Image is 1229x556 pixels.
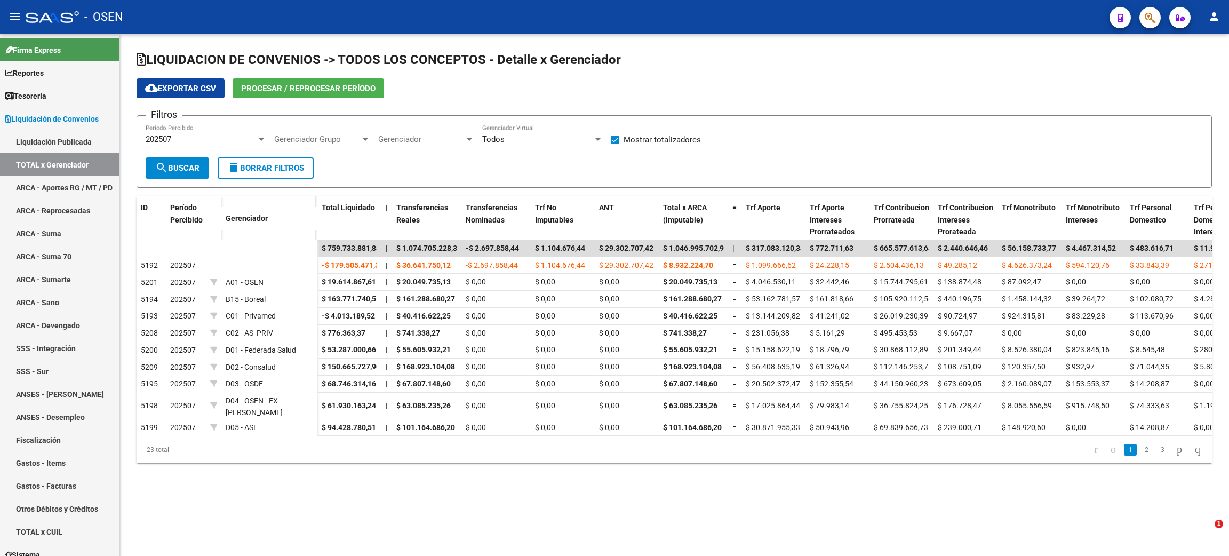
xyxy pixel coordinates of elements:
[386,423,387,432] span: |
[381,196,392,243] datatable-header-cell: |
[170,312,196,320] span: 202507
[599,345,619,354] span: $ 0,00
[810,362,849,371] span: $ 61.326,94
[392,196,461,243] datatable-header-cell: Transferencias Reales
[141,401,158,410] span: 5198
[1208,10,1220,23] mat-icon: person
[466,423,486,432] span: $ 0,00
[746,261,796,269] span: $ 1.099.666,62
[241,84,376,93] span: Procesar / Reprocesar período
[1066,345,1110,354] span: $ 823.845,16
[227,163,304,173] span: Borrar Filtros
[1130,379,1169,388] span: $ 14.208,87
[1130,362,1169,371] span: $ 71.044,35
[1066,401,1110,410] span: $ 915.748,50
[938,379,981,388] span: $ 673.609,05
[746,277,796,286] span: $ 4.046.530,11
[535,203,573,224] span: Trf No Imputables
[663,244,728,252] span: $ 1.046.995.702,96
[663,401,717,410] span: $ 63.085.235,26
[624,133,701,146] span: Mostrar totalizadores
[1066,312,1105,320] span: $ 83.229,28
[1002,295,1052,303] span: $ 1.458.144,32
[233,78,384,98] button: Procesar / Reprocesar período
[1002,244,1056,252] span: $ 56.158.733,77
[396,345,451,354] span: $ 55.605.932,21
[1002,329,1022,337] span: $ 0,00
[170,363,196,371] span: 202507
[466,277,486,286] span: $ 0,00
[141,278,158,287] span: 5201
[599,423,619,432] span: $ 0,00
[396,295,455,303] span: $ 161.288.680,27
[386,277,387,286] span: |
[1002,312,1046,320] span: $ 924.315,81
[732,423,737,432] span: =
[1066,261,1110,269] span: $ 594.120,76
[141,295,158,304] span: 5194
[663,312,717,320] span: $ 40.416.622,25
[810,261,849,269] span: $ 24.228,15
[1154,441,1170,459] li: page 3
[141,423,158,432] span: 5199
[1002,203,1056,212] span: Trf Monotributo
[810,423,849,432] span: $ 50.943,96
[810,244,853,252] span: $ 772.711,63
[595,196,659,243] datatable-header-cell: ANT
[170,295,196,304] span: 202507
[170,261,196,269] span: 202507
[599,244,653,252] span: $ 29.302.707,42
[938,312,977,320] span: $ 90.724,97
[386,345,387,354] span: |
[170,329,196,337] span: 202507
[938,423,981,432] span: $ 239.000,71
[805,196,869,243] datatable-header-cell: Trf Aporte Intereses Prorrateados
[146,134,171,144] span: 202507
[874,401,928,410] span: $ 36.755.824,25
[1194,345,1223,354] span: $ 280,22
[145,82,158,94] mat-icon: cloud_download
[732,203,737,212] span: =
[386,362,387,371] span: |
[663,379,717,388] span: $ 67.807.148,60
[1130,329,1150,337] span: $ 0,00
[599,362,619,371] span: $ 0,00
[938,277,981,286] span: $ 138.874,48
[938,261,977,269] span: $ 49.285,12
[466,345,486,354] span: $ 0,00
[322,261,384,269] span: -$ 179.505.471,36
[1066,362,1095,371] span: $ 932,97
[317,196,381,243] datatable-header-cell: Total Liquidado
[466,295,486,303] span: $ 0,00
[746,345,800,354] span: $ 15.158.622,19
[170,346,196,354] span: 202507
[599,295,619,303] span: $ 0,00
[1130,244,1174,252] span: $ 483.616,71
[5,90,46,102] span: Tesorería
[322,295,380,303] span: $ 163.771.740,55
[1194,312,1214,320] span: $ 0,00
[1124,444,1137,456] a: 1
[226,214,268,223] span: Gerenciador
[396,312,451,320] span: $ 40.416.622,25
[1002,379,1052,388] span: $ 2.160.089,07
[386,244,388,252] span: |
[170,379,196,388] span: 202507
[386,312,387,320] span: |
[322,379,376,388] span: $ 68.746.314,16
[5,44,61,56] span: Firma Express
[141,379,158,388] span: 5195
[5,113,99,125] span: Liquidación de Convenios
[170,401,196,410] span: 202507
[746,203,780,212] span: Trf Aporte
[599,203,614,212] span: ANT
[535,362,555,371] span: $ 0,00
[396,329,440,337] span: $ 741.338,27
[732,261,737,269] span: =
[535,329,555,337] span: $ 0,00
[874,295,932,303] span: $ 105.920.112,54
[535,379,555,388] span: $ 0,00
[874,277,928,286] span: $ 15.744.795,61
[535,244,585,252] span: $ 1.104.676,44
[146,107,182,122] h3: Filtros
